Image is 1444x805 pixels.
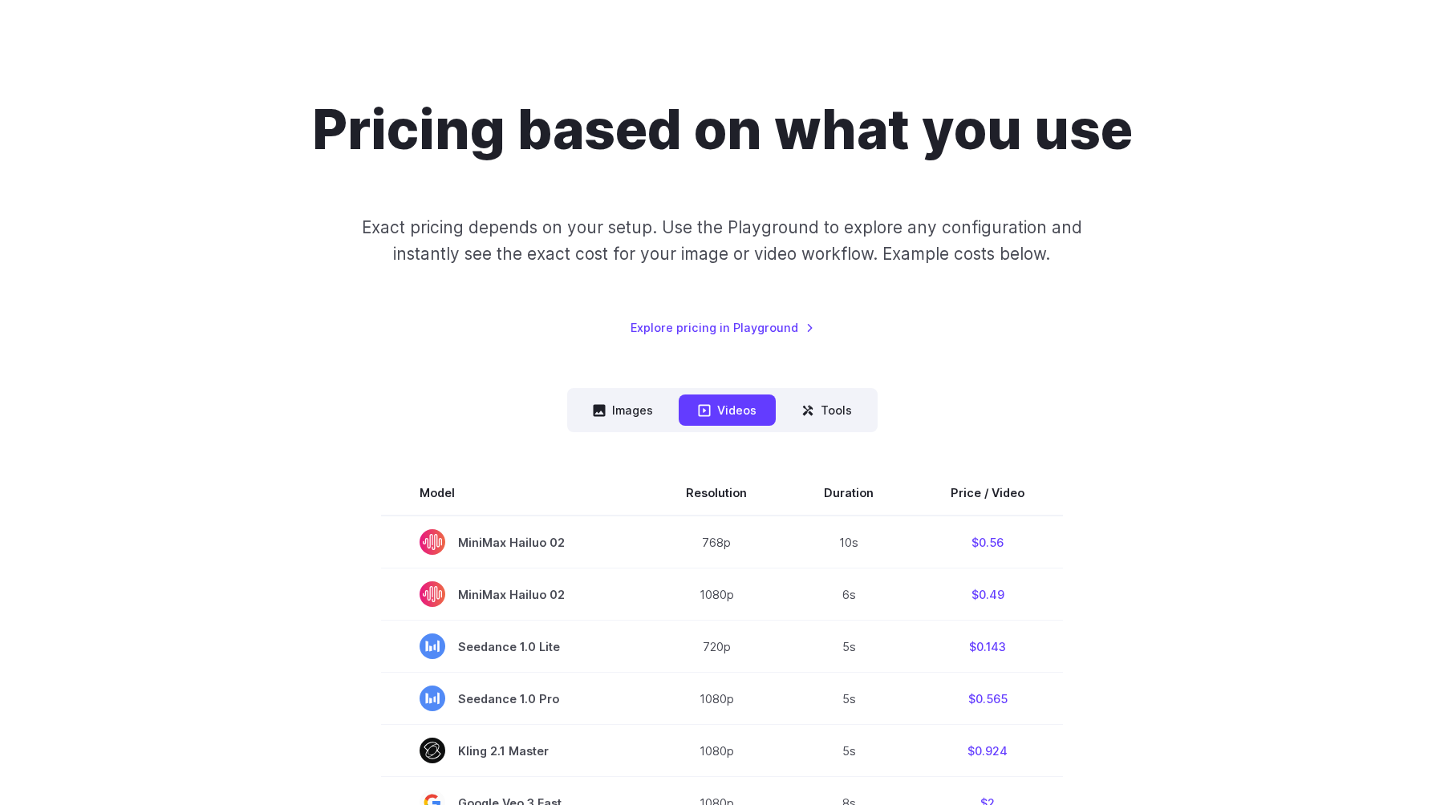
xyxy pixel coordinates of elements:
button: Tools [782,394,871,426]
td: 5s [785,621,912,673]
th: Duration [785,471,912,516]
button: Videos [679,394,776,426]
td: 6s [785,568,912,621]
td: 1080p [647,673,785,725]
td: 5s [785,673,912,725]
td: $0.565 [912,673,1063,725]
span: MiniMax Hailuo 02 [420,581,609,607]
button: Images [574,394,672,426]
td: 5s [785,725,912,777]
th: Resolution [647,471,785,516]
span: Seedance 1.0 Lite [420,633,609,659]
td: $0.924 [912,725,1063,777]
span: MiniMax Hailuo 02 [420,529,609,555]
span: Seedance 1.0 Pro [420,686,609,711]
td: $0.56 [912,516,1063,568]
h1: Pricing based on what you use [312,97,1133,163]
span: Kling 2.1 Master [420,738,609,763]
th: Model [381,471,647,516]
td: 720p [647,621,785,673]
td: 768p [647,516,785,568]
td: 10s [785,516,912,568]
a: Explore pricing in Playground [631,318,814,337]
td: 1080p [647,725,785,777]
td: $0.49 [912,568,1063,621]
td: $0.143 [912,621,1063,673]
p: Exact pricing depends on your setup. Use the Playground to explore any configuration and instantl... [331,214,1113,268]
th: Price / Video [912,471,1063,516]
td: 1080p [647,568,785,621]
